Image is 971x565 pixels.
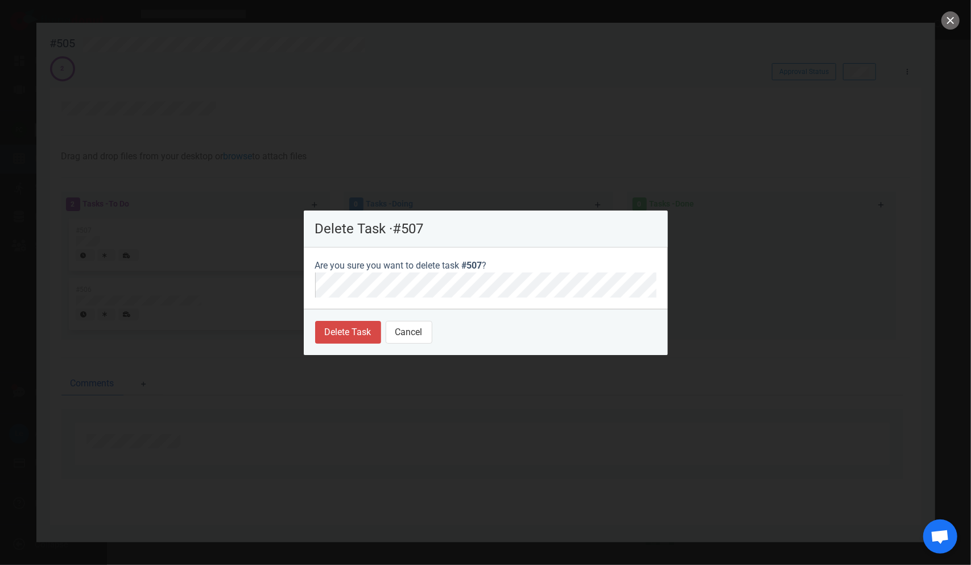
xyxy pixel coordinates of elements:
[923,519,957,554] div: Open de chat
[315,321,381,344] button: Delete Task
[304,248,668,309] section: Are you sure you want to delete task ?
[386,321,432,344] button: Cancel
[315,222,656,236] p: Delete Task · #507
[462,260,482,271] span: #507
[941,11,960,30] button: close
